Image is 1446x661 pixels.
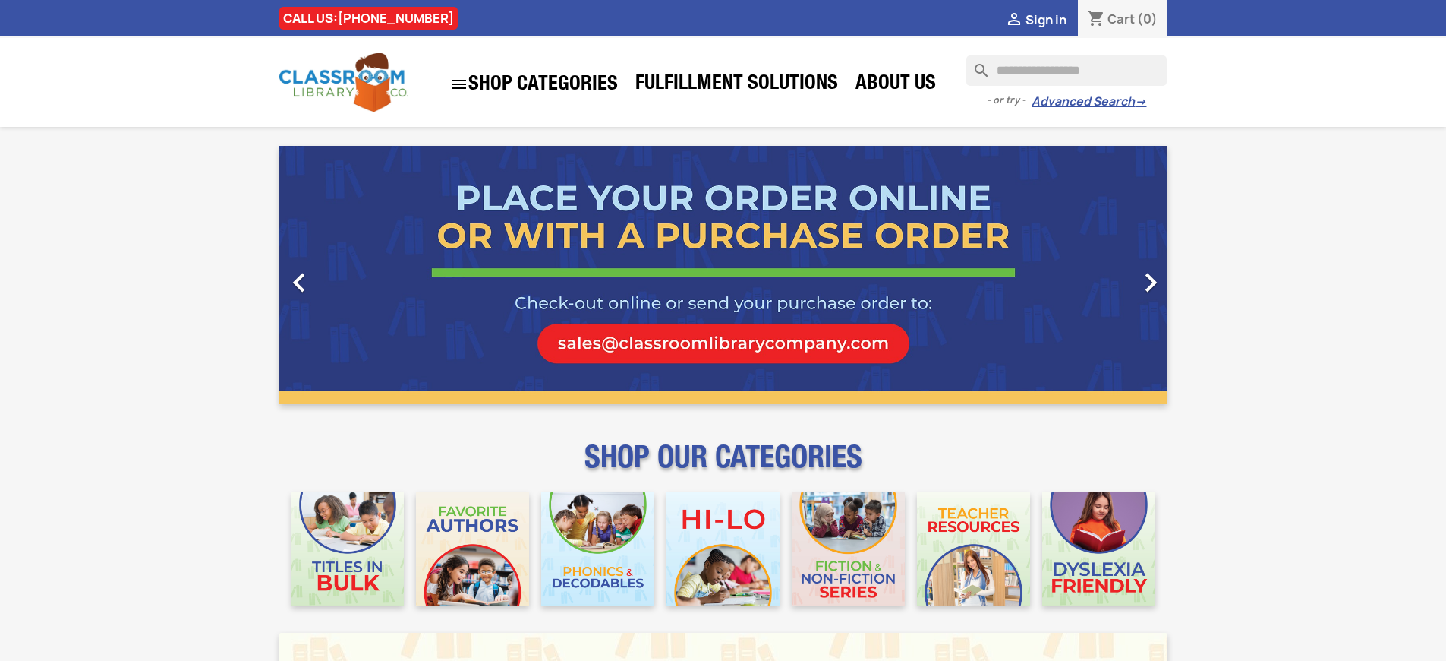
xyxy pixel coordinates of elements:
img: CLC_Teacher_Resources_Mobile.jpg [917,492,1030,606]
span: Cart [1107,11,1135,27]
img: CLC_Favorite_Authors_Mobile.jpg [416,492,529,606]
a: Advanced Search→ [1032,94,1146,109]
span: Sign in [1025,11,1066,28]
a: [PHONE_NUMBER] [338,10,454,27]
i:  [280,264,318,302]
a: About Us [848,70,944,100]
i:  [1005,11,1023,30]
img: CLC_Dyslexia_Mobile.jpg [1042,492,1155,606]
img: CLC_Bulk_Mobile.jpg [291,492,405,606]
a:  Sign in [1005,11,1066,28]
img: CLC_HiLo_Mobile.jpg [666,492,780,606]
span: - or try - [987,93,1032,108]
a: Fulfillment Solutions [628,70,846,100]
ul: Carousel container [279,146,1167,404]
img: CLC_Phonics_And_Decodables_Mobile.jpg [541,492,654,606]
a: SHOP CATEGORIES [443,68,625,101]
input: Search [966,55,1167,86]
i: shopping_cart [1087,11,1105,29]
span: → [1135,94,1146,109]
span: (0) [1137,11,1158,27]
i:  [450,75,468,93]
i:  [1132,264,1170,302]
img: Classroom Library Company [279,53,408,112]
img: CLC_Fiction_Nonfiction_Mobile.jpg [792,492,905,606]
a: Next [1034,146,1167,404]
p: SHOP OUR CATEGORIES [279,453,1167,480]
div: CALL US: [279,7,458,30]
a: Previous [279,146,413,404]
i: search [966,55,984,74]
